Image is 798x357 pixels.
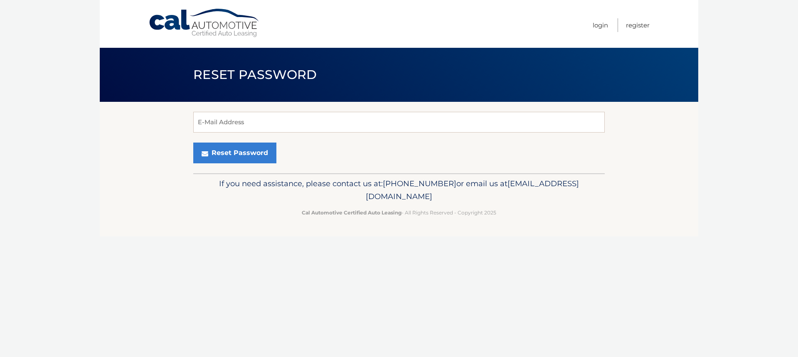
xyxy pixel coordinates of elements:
[199,177,599,204] p: If you need assistance, please contact us at: or email us at
[199,208,599,217] p: - All Rights Reserved - Copyright 2025
[193,112,605,133] input: E-Mail Address
[383,179,456,188] span: [PHONE_NUMBER]
[148,8,261,38] a: Cal Automotive
[626,18,650,32] a: Register
[193,67,317,82] span: Reset Password
[302,209,401,216] strong: Cal Automotive Certified Auto Leasing
[593,18,608,32] a: Login
[193,143,276,163] button: Reset Password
